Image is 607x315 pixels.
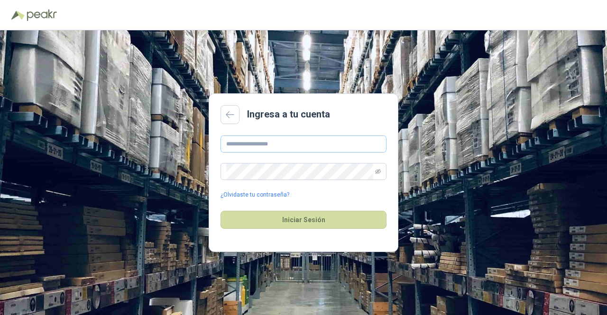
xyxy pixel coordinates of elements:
a: ¿Olvidaste tu contraseña? [221,190,289,199]
img: Logo [11,10,25,20]
img: Peakr [27,9,57,21]
span: eye-invisible [375,169,381,174]
h2: Ingresa a tu cuenta [247,107,330,122]
button: Iniciar Sesión [221,211,386,229]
